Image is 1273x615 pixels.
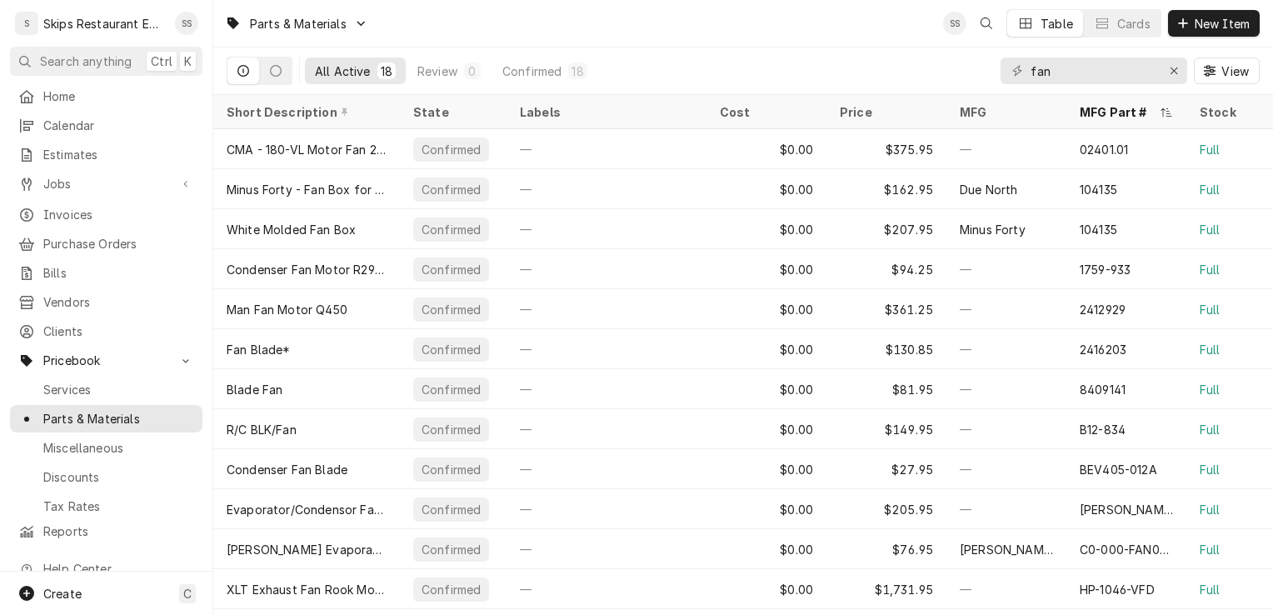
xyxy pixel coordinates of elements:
[315,62,371,80] div: All Active
[10,288,202,316] a: Vendors
[1080,221,1117,238] div: 104135
[417,62,457,80] div: Review
[43,264,194,282] span: Bills
[826,369,946,409] div: $81.95
[502,62,562,80] div: Confirmed
[1200,541,1221,558] div: Full
[420,261,482,278] div: Confirmed
[1200,141,1221,158] div: Full
[10,82,202,110] a: Home
[227,103,383,121] div: Short Description
[10,376,202,403] a: Services
[1080,421,1126,438] div: B12-834
[227,501,387,518] div: Evaporator/Condensor Fan Motor
[706,369,826,409] div: $0.00
[1200,181,1221,198] div: Full
[507,369,706,409] div: —
[227,381,282,398] div: Blade Fan
[946,129,1066,169] div: —
[826,529,946,569] div: $76.95
[973,10,1000,37] button: Open search
[507,569,706,609] div: —
[420,421,482,438] div: Confirmed
[420,341,482,358] div: Confirmed
[960,181,1017,198] div: Due North
[43,497,194,515] span: Tax Rates
[840,103,930,121] div: Price
[1200,221,1221,238] div: Full
[706,169,826,209] div: $0.00
[43,175,169,192] span: Jobs
[706,129,826,169] div: $0.00
[1191,15,1253,32] span: New Item
[706,289,826,329] div: $0.00
[10,317,202,345] a: Clients
[420,581,482,598] div: Confirmed
[943,12,966,35] div: Shan Skipper's Avatar
[1080,501,1173,518] div: [PERSON_NAME] 501-1488
[420,541,482,558] div: Confirmed
[1200,581,1221,598] div: Full
[706,529,826,569] div: $0.00
[10,463,202,491] a: Discounts
[1200,301,1221,318] div: Full
[43,381,194,398] span: Services
[184,52,192,70] span: K
[507,249,706,289] div: —
[227,301,347,318] div: Man Fan Motor Q450
[227,181,387,198] div: Minus Forty - Fan Box for 22USG
[1200,501,1221,518] div: Full
[381,62,392,80] div: 18
[151,52,172,70] span: Ctrl
[706,249,826,289] div: $0.00
[420,221,482,238] div: Confirmed
[826,449,946,489] div: $27.95
[43,522,194,540] span: Reports
[43,87,194,105] span: Home
[43,560,192,577] span: Help Center
[720,103,810,121] div: Cost
[10,141,202,168] a: Estimates
[826,409,946,449] div: $149.95
[1041,15,1073,32] div: Table
[572,62,583,80] div: 18
[946,409,1066,449] div: —
[507,289,706,329] div: —
[10,230,202,257] a: Purchase Orders
[10,259,202,287] a: Bills
[706,449,826,489] div: $0.00
[227,341,291,358] div: Fan Blade*
[1080,461,1157,478] div: BEV405-012A
[1080,141,1128,158] div: 02401.01
[946,249,1066,289] div: —
[1080,181,1117,198] div: 104135
[826,249,946,289] div: $94.25
[227,261,387,278] div: Condenser Fan Motor R290 C-1F
[826,289,946,329] div: $361.25
[15,12,38,35] div: S
[10,555,202,582] a: Go to Help Center
[43,587,82,601] span: Create
[1080,541,1173,558] div: C0-000-FAN00010
[1218,62,1252,80] span: View
[420,501,482,518] div: Confirmed
[43,468,194,486] span: Discounts
[420,301,482,318] div: Confirmed
[43,15,166,32] div: Skips Restaurant Equipment
[218,10,375,37] a: Go to Parts & Materials
[826,329,946,369] div: $130.85
[946,329,1066,369] div: —
[43,410,194,427] span: Parts & Materials
[43,293,194,311] span: Vendors
[10,347,202,374] a: Go to Pricebook
[507,329,706,369] div: —
[43,146,194,163] span: Estimates
[175,12,198,35] div: Shan Skipper's Avatar
[1200,461,1221,478] div: Full
[227,421,297,438] div: R/C BLK/Fan
[507,449,706,489] div: —
[960,541,1053,558] div: [PERSON_NAME]
[507,529,706,569] div: —
[227,141,387,158] div: CMA - 180-VL Motor Fan 230V
[706,569,826,609] div: $0.00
